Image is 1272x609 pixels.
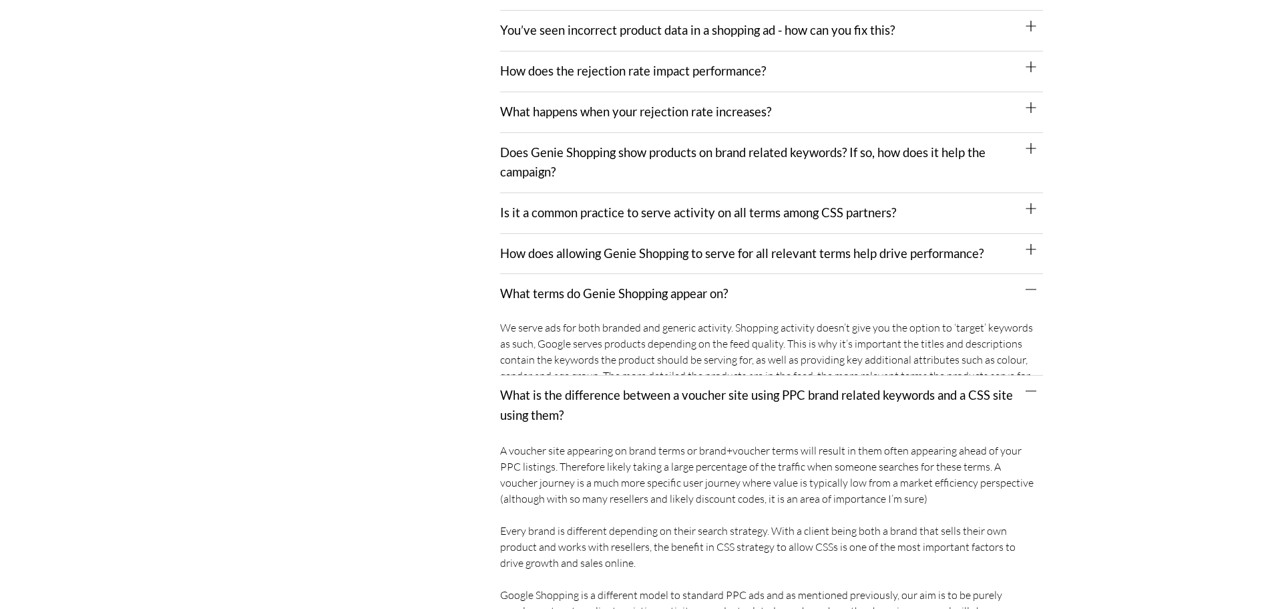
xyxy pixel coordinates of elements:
a: What is the difference between a voucher site using PPC brand related keywords and a CSS site usi... [500,388,1013,422]
div: What terms do Genie Shopping appear on? [500,314,1043,376]
a: How does the rejection rate impact performance? [500,64,766,78]
div: What happens when your rejection rate increases? [500,92,1043,133]
div: How does allowing Genie Shopping to serve for all relevant terms help drive performance? [500,234,1043,275]
div: Is it a common practice to serve activity on all terms among CSS partners? [500,193,1043,234]
div: Does Genie Shopping show products on brand related keywords? If so, how does it help the campaign? [500,133,1043,193]
div: How does the rejection rate impact performance? [500,51,1043,92]
div: You’ve seen incorrect product data in a shopping ad - how can you fix this? [500,11,1043,51]
div: What terms do Genie Shopping appear on? [500,274,1043,314]
a: Is it a common practice to serve activity on all terms among CSS partners? [500,205,896,220]
a: What happens when your rejection rate increases? [500,104,771,119]
a: How does allowing Genie Shopping to serve for all relevant terms help drive performance? [500,246,984,261]
div: What is the difference between a voucher site using PPC brand related keywords and a CSS site usi... [500,376,1043,435]
a: Does Genie Shopping show products on brand related keywords? If so, how does it help the campaign? [500,145,986,180]
a: You’ve seen incorrect product data in a shopping ad - how can you fix this? [500,23,895,37]
a: What terms do Genie Shopping appear on? [500,286,728,301]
